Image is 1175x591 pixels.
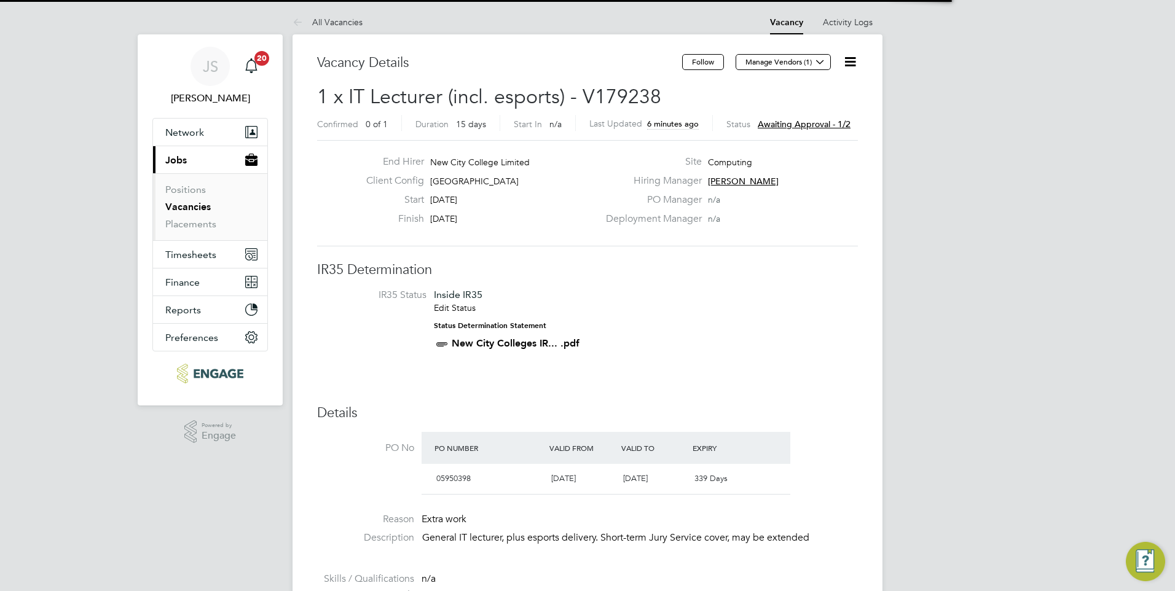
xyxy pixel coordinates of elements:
span: Network [165,127,204,138]
label: Deployment Manager [599,213,702,225]
a: Placements [165,218,216,230]
span: n/a [549,119,562,130]
a: Powered byEngage [184,420,237,444]
span: [DATE] [430,194,457,205]
span: [PERSON_NAME] [708,176,779,187]
label: Start In [514,119,542,130]
span: Reports [165,304,201,316]
div: Expiry [690,437,761,459]
h3: IR35 Determination [317,261,858,279]
span: n/a [708,213,720,224]
label: Duration [415,119,449,130]
label: Finish [356,213,424,225]
label: Client Config [356,174,424,187]
label: Site [599,155,702,168]
span: Finance [165,276,200,288]
div: Valid To [618,437,690,459]
a: JS[PERSON_NAME] [152,47,268,106]
label: PO No [317,442,414,455]
a: Edit Status [434,302,476,313]
label: Status [726,119,750,130]
span: Janet Smith [152,91,268,106]
span: 15 days [456,119,486,130]
label: Last Updated [589,118,642,129]
label: End Hirer [356,155,424,168]
span: Powered by [202,420,236,431]
button: Reports [153,296,267,323]
a: Positions [165,184,206,195]
span: [DATE] [430,213,457,224]
label: IR35 Status [329,289,426,302]
span: Inside IR35 [434,289,482,300]
span: 6 minutes ago [647,119,699,129]
span: n/a [422,573,436,585]
button: Preferences [153,324,267,351]
p: General IT lecturer, plus esports delivery. Short-term Jury Service cover, may be extended [422,531,858,544]
span: Computing [708,157,752,168]
label: Confirmed [317,119,358,130]
button: Jobs [153,146,267,173]
span: 20 [254,51,269,66]
span: 339 Days [694,473,728,483]
span: Preferences [165,332,218,343]
a: All Vacancies [293,17,363,28]
span: New City College Limited [430,157,530,168]
a: Activity Logs [823,17,873,28]
span: JS [203,58,218,74]
span: Jobs [165,154,187,166]
span: Extra work [422,513,466,525]
span: [DATE] [551,473,576,483]
span: [DATE] [623,473,648,483]
div: PO Number [431,437,546,459]
button: Network [153,119,267,146]
button: Finance [153,268,267,295]
label: Description [317,531,414,544]
span: Awaiting approval - 1/2 [758,119,851,130]
img: ncclondon-logo-retina.png [177,364,243,383]
span: Engage [202,431,236,441]
label: Start [356,194,424,206]
button: Timesheets [153,241,267,268]
label: Reason [317,513,414,526]
div: Jobs [153,173,267,240]
h3: Details [317,404,858,422]
button: Follow [682,54,724,70]
span: 0 of 1 [366,119,388,130]
label: Skills / Qualifications [317,573,414,585]
button: Engage Resource Center [1126,542,1165,581]
label: Hiring Manager [599,174,702,187]
nav: Main navigation [138,34,283,405]
span: 1 x IT Lecturer (incl. esports) - V179238 [317,85,661,109]
span: 05950398 [436,473,471,483]
span: n/a [708,194,720,205]
a: Go to home page [152,364,268,383]
a: 20 [239,47,264,86]
a: Vacancies [165,201,211,213]
strong: Status Determination Statement [434,321,546,330]
a: New City Colleges IR... .pdf [452,337,580,349]
div: Valid From [546,437,618,459]
span: [GEOGRAPHIC_DATA] [430,176,519,187]
h3: Vacancy Details [317,54,682,72]
button: Manage Vendors (1) [736,54,831,70]
span: Timesheets [165,249,216,260]
a: Vacancy [770,17,803,28]
label: PO Manager [599,194,702,206]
